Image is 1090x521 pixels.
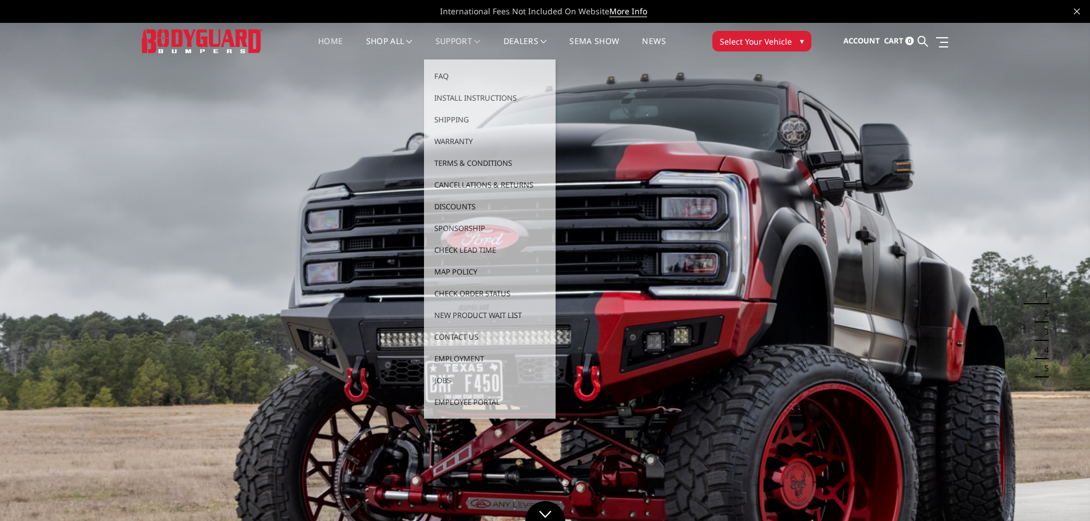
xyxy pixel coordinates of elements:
a: Support [435,37,481,59]
a: Jobs [429,369,551,391]
a: FAQ [429,65,551,87]
a: Cancellations & Returns [429,174,551,196]
span: ▾ [800,35,804,47]
a: Sponsorship [429,217,551,239]
a: Warranty [429,130,551,152]
a: Click to Down [525,501,565,521]
a: Check Order Status [429,283,551,304]
button: 5 of 5 [1037,359,1049,377]
span: Account [843,35,880,46]
a: News [642,37,665,59]
a: Shipping [429,109,551,130]
button: Select Your Vehicle [712,31,811,51]
a: New Product Wait List [429,304,551,326]
a: Account [843,26,880,57]
button: 3 of 5 [1037,323,1049,341]
a: Terms & Conditions [429,152,551,174]
button: 1 of 5 [1037,286,1049,304]
button: 4 of 5 [1037,341,1049,359]
a: Install Instructions [429,87,551,109]
a: Employee Portal [429,391,551,413]
button: 2 of 5 [1037,304,1049,323]
span: 0 [905,37,914,45]
span: Select Your Vehicle [720,35,792,47]
a: Discounts [429,196,551,217]
a: Home [318,37,343,59]
a: Employment [429,348,551,369]
a: MAP Policy [429,261,551,283]
a: SEMA Show [569,37,619,59]
a: Cart 0 [884,26,914,57]
a: More Info [609,6,647,17]
img: BODYGUARD BUMPERS [142,29,262,53]
a: Dealers [504,37,547,59]
a: Check Lead Time [429,239,551,261]
span: Cart [884,35,903,46]
a: Contact Us [429,326,551,348]
a: shop all [366,37,413,59]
